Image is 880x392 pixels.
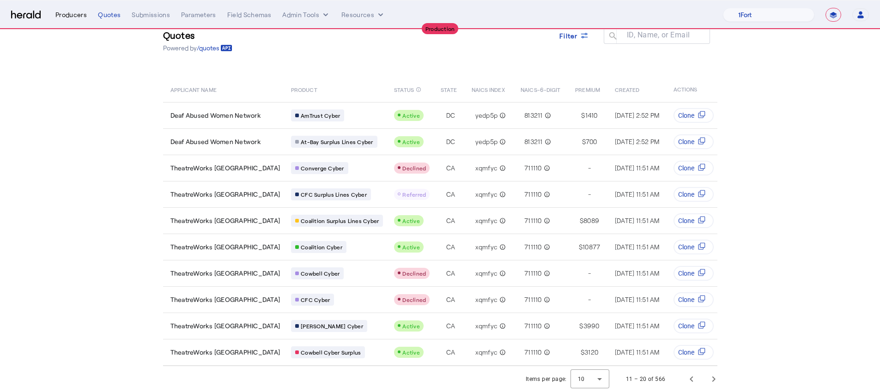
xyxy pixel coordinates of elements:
span: 813211 [524,111,543,120]
span: - [588,190,591,199]
button: Clone [674,266,714,281]
span: $ [579,242,583,252]
h3: Quotes [163,29,232,42]
span: 8089 [583,216,599,225]
span: Declined [402,165,426,171]
button: Clone [674,134,714,149]
span: Clone [678,242,694,252]
div: Parameters [181,10,216,19]
span: Clone [678,137,694,146]
mat-icon: info_outline [498,216,506,225]
mat-icon: info_outline [543,137,551,146]
div: 11 – 20 of 566 [626,374,666,384]
a: /quotes [197,43,232,53]
mat-icon: info_outline [498,137,506,146]
span: Filter [559,31,578,41]
span: At-Bay Surplus Lines Cyber [301,138,373,145]
span: Cowbell Cyber [301,270,340,277]
span: Active [402,244,420,250]
span: [DATE] 11:51 AM [615,190,660,198]
span: [DATE] 11:51 AM [615,269,660,277]
span: [DATE] 2:52 PM [615,138,660,145]
span: CA [446,216,455,225]
span: TheatreWorks [GEOGRAPHIC_DATA] [170,321,280,331]
span: Active [402,139,420,145]
span: xqmfyc [475,321,498,331]
span: Active [402,112,420,119]
button: Clone [674,161,714,175]
mat-icon: info_outline [498,321,506,331]
span: 711110 [524,242,542,252]
span: 1410 [585,111,598,120]
span: xqmfyc [475,269,498,278]
div: Items per page: [526,374,567,384]
img: Herald Logo [11,11,41,19]
span: TheatreWorks [GEOGRAPHIC_DATA] [170,269,280,278]
span: [DATE] 11:51 AM [615,348,660,356]
span: CA [446,242,455,252]
mat-label: ID, Name, or Email [627,30,690,39]
span: xqmfyc [475,295,498,304]
span: TheatreWorks [GEOGRAPHIC_DATA] [170,348,280,357]
span: xqmfyc [475,216,498,225]
span: CFC Surplus Lines Cyber [301,191,367,198]
button: Clone [674,187,714,202]
span: yedp5p [475,137,498,146]
span: [DATE] 11:51 AM [615,164,660,172]
span: 711110 [524,321,542,331]
span: - [588,163,591,173]
span: PREMIUM [575,84,600,94]
span: $ [581,348,584,357]
span: $ [579,321,583,331]
span: [DATE] 2:52 PM [615,111,660,119]
button: Clone [674,108,714,123]
span: 3990 [583,321,600,331]
button: Clone [674,345,714,360]
mat-icon: info_outline [542,216,550,225]
span: AmTrust Cyber [301,112,340,119]
span: 711110 [524,216,542,225]
span: APPLICANT NAME [170,84,217,94]
button: internal dropdown menu [282,10,330,19]
span: Active [402,217,420,224]
mat-icon: info_outline [498,190,506,199]
mat-icon: info_outline [542,295,550,304]
mat-icon: info_outline [542,321,550,331]
button: Next page [703,368,725,390]
mat-icon: info_outline [498,348,506,357]
div: Quotes [98,10,121,19]
span: Cowbell Cyber Surplus [301,349,361,356]
mat-icon: info_outline [542,190,550,199]
span: 711110 [524,190,542,199]
mat-icon: info_outline [542,163,550,173]
span: NAICS-6-DIGIT [521,84,560,94]
span: Deaf Abused Women Network [170,111,261,120]
span: CA [446,190,455,199]
span: TheatreWorks [GEOGRAPHIC_DATA] [170,295,280,304]
mat-icon: info_outline [498,242,506,252]
span: TheatreWorks [GEOGRAPHIC_DATA] [170,163,280,173]
button: Previous page [680,368,703,390]
span: Clone [678,269,694,278]
span: 700 [586,137,597,146]
span: xqmfyc [475,242,498,252]
div: Producers [55,10,87,19]
span: TheatreWorks [GEOGRAPHIC_DATA] [170,216,280,225]
mat-icon: info_outline [543,111,551,120]
button: Filter [552,27,596,44]
span: TheatreWorks [GEOGRAPHIC_DATA] [170,190,280,199]
span: CA [446,348,455,357]
span: - [588,295,591,304]
span: [DATE] 11:51 AM [615,296,660,303]
mat-icon: info_outline [498,295,506,304]
span: Declined [402,296,426,303]
span: 3120 [584,348,598,357]
mat-icon: info_outline [498,163,506,173]
span: xqmfyc [475,190,498,199]
span: CA [446,163,455,173]
p: Powered by [163,43,232,53]
span: Declined [402,270,426,277]
span: 10877 [583,242,600,252]
span: Clone [678,321,694,331]
span: 711110 [524,295,542,304]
